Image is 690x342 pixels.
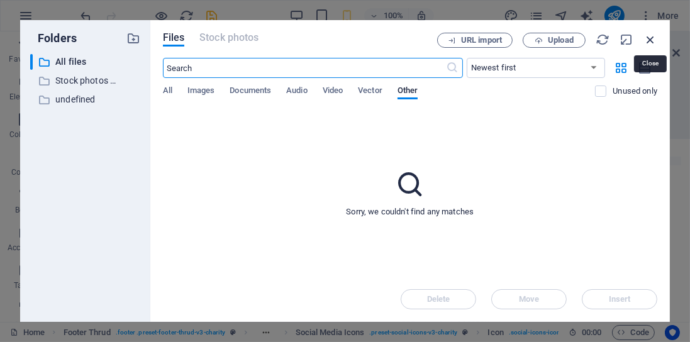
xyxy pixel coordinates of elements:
span: Upload [548,36,574,44]
span: Files [163,30,185,45]
p: Stock photos & videos [55,74,117,88]
i: Create new folder [126,31,140,45]
span: This file type is not supported by this element [199,30,259,45]
span: Video [323,83,343,101]
div: undefined [30,92,140,108]
p: Displays only files that are not in use on the website. Files added during this session can still... [613,85,657,97]
div: ​ [30,54,33,70]
p: All files [55,55,117,69]
span: Images [187,83,215,101]
button: URL import [437,33,513,48]
span: Documents [230,83,271,101]
input: Search [163,58,447,78]
div: Stock photos & videos [30,73,140,89]
i: Reload [596,33,609,47]
p: Sorry, we couldn't find any matches [346,206,474,218]
div: Stock photos & videos [30,73,117,89]
span: All [163,83,172,101]
button: Upload [523,33,586,48]
p: Folders [30,30,77,47]
span: Audio [286,83,307,101]
span: URL import [461,36,502,44]
i: Minimize [620,33,633,47]
span: Other [398,83,418,101]
span: Vector [358,83,382,101]
p: undefined [55,92,117,107]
